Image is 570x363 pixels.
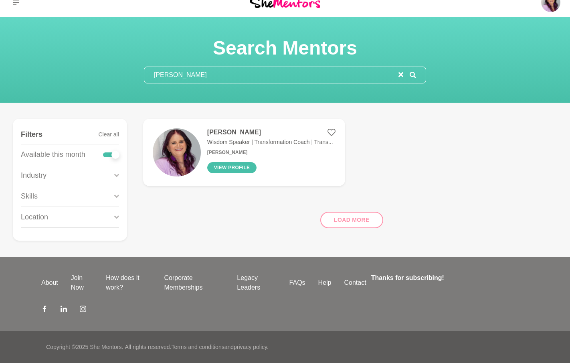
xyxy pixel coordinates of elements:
[21,212,48,223] p: Location
[153,128,201,176] img: a4213b8a5233650e15f620b0517a6d390857257c-990x1240.jpg
[338,278,373,288] a: Contact
[207,150,333,156] h6: [PERSON_NAME]
[65,273,99,292] a: Join Now
[21,149,85,160] p: Available this month
[234,344,267,350] a: privacy policy
[125,343,268,351] p: All rights reserved. and .
[41,305,48,315] a: Facebook
[61,305,67,315] a: LinkedIn
[98,125,119,144] button: Clear all
[371,273,524,283] h4: Thanks for subscribing!
[144,36,426,60] h1: Search Mentors
[207,128,333,136] h4: [PERSON_NAME]
[230,273,283,292] a: Legacy Leaders
[171,344,224,350] a: Terms and conditions
[143,119,346,186] a: [PERSON_NAME]Wisdom Speaker | Transformation Coach | Trans...[PERSON_NAME]View profile
[207,138,333,146] p: Wisdom Speaker | Transformation Coach | Trans...
[80,305,86,315] a: Instagram
[46,343,123,351] p: Copyright © 2025 She Mentors .
[158,273,230,292] a: Corporate Memberships
[21,130,42,139] h4: Filters
[312,278,338,288] a: Help
[283,278,312,288] a: FAQs
[207,162,257,173] button: View profile
[21,170,46,181] p: Industry
[144,67,398,83] input: Search mentors
[21,191,38,202] p: Skills
[99,273,158,292] a: How does it work?
[35,278,65,288] a: About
